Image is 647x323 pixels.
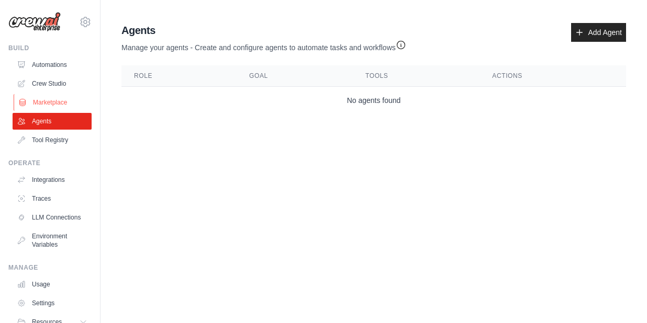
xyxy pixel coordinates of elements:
[13,171,92,188] a: Integrations
[13,56,92,73] a: Automations
[13,113,92,130] a: Agents
[13,132,92,148] a: Tool Registry
[13,276,92,293] a: Usage
[121,65,237,87] th: Role
[13,190,92,207] a: Traces
[8,12,61,32] img: Logo
[121,23,406,38] h2: Agents
[13,228,92,253] a: Environment Variables
[14,94,93,111] a: Marketplace
[121,38,406,53] p: Manage your agents - Create and configure agents to automate tasks and workflows
[8,159,92,167] div: Operate
[13,209,92,226] a: LLM Connections
[13,295,92,312] a: Settings
[121,87,626,114] td: No agents found
[13,75,92,92] a: Crew Studio
[8,263,92,272] div: Manage
[237,65,353,87] th: Goal
[479,65,626,87] th: Actions
[353,65,479,87] th: Tools
[8,44,92,52] div: Build
[571,23,626,42] a: Add Agent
